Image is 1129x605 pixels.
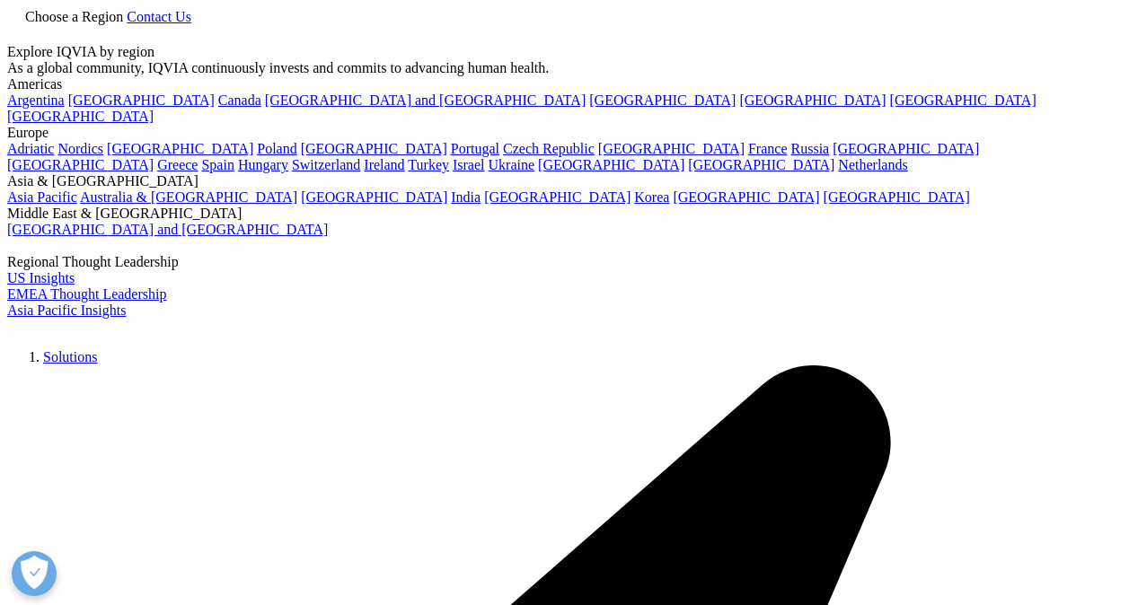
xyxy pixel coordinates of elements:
a: [GEOGRAPHIC_DATA] and [GEOGRAPHIC_DATA] [7,222,328,237]
a: Solutions [43,349,97,364]
a: Israel [453,157,485,172]
a: [GEOGRAPHIC_DATA] [833,141,979,156]
button: Ouvrir le centre de préférences [12,551,57,596]
a: Canada [218,92,261,108]
span: Choose a Region [25,9,123,24]
div: Asia & [GEOGRAPHIC_DATA] [7,173,1122,189]
a: [GEOGRAPHIC_DATA] [68,92,215,108]
div: As a global community, IQVIA continuously invests and commits to advancing human health. [7,60,1122,76]
a: [GEOGRAPHIC_DATA] [7,109,154,124]
a: [GEOGRAPHIC_DATA] [7,157,154,172]
a: Netherlands [838,157,907,172]
a: [GEOGRAPHIC_DATA] [688,157,834,172]
a: [GEOGRAPHIC_DATA] [301,189,447,205]
a: [GEOGRAPHIC_DATA] [301,141,447,156]
a: [GEOGRAPHIC_DATA] [673,189,819,205]
a: Asia Pacific [7,189,77,205]
a: Nordics [57,141,103,156]
a: [GEOGRAPHIC_DATA] [890,92,1036,108]
a: Ireland [364,157,404,172]
a: Russia [791,141,830,156]
a: Hungary [238,157,288,172]
a: [GEOGRAPHIC_DATA] and [GEOGRAPHIC_DATA] [265,92,586,108]
a: EMEA Thought Leadership [7,286,166,302]
a: France [748,141,788,156]
a: Turkey [408,157,449,172]
a: Spain [201,157,234,172]
div: Explore IQVIA by region [7,44,1122,60]
a: [GEOGRAPHIC_DATA] [739,92,886,108]
a: [GEOGRAPHIC_DATA] [589,92,736,108]
a: [GEOGRAPHIC_DATA] [538,157,684,172]
a: [GEOGRAPHIC_DATA] [824,189,970,205]
a: Ukraine [489,157,535,172]
a: US Insights [7,270,75,285]
a: Switzerland [292,157,360,172]
a: Poland [257,141,296,156]
a: Adriatic [7,141,54,156]
a: Korea [634,189,669,205]
div: Americas [7,76,1122,92]
a: India [451,189,481,205]
div: Middle East & [GEOGRAPHIC_DATA] [7,206,1122,222]
a: Argentina [7,92,65,108]
a: [GEOGRAPHIC_DATA] [598,141,745,156]
div: Europe [7,125,1122,141]
a: Asia Pacific Insights [7,302,126,318]
div: Regional Thought Leadership [7,254,1122,270]
a: Australia & [GEOGRAPHIC_DATA] [80,189,297,205]
a: [GEOGRAPHIC_DATA] [484,189,631,205]
a: Contact Us [127,9,191,24]
a: Greece [157,157,198,172]
a: Czech Republic [503,141,595,156]
a: [GEOGRAPHIC_DATA] [107,141,253,156]
a: Portugal [451,141,499,156]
